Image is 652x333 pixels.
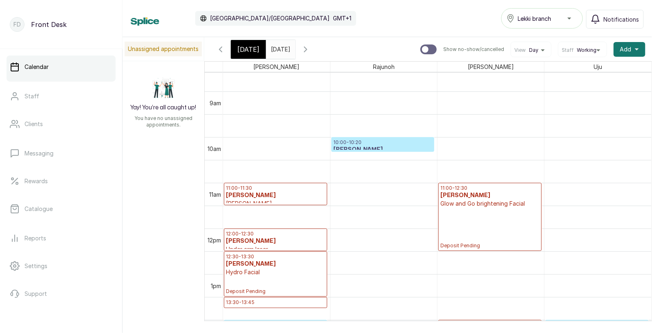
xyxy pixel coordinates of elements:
[206,144,223,153] div: 10am
[210,14,330,22] p: [GEOGRAPHIC_DATA]/[GEOGRAPHIC_DATA]
[13,20,21,29] p: FD
[25,92,39,100] p: Staff
[7,227,116,250] a: Reports
[131,104,196,112] h2: Yay! You’re all caught up!
[529,47,538,53] span: Day
[7,255,116,277] a: Settings
[440,185,540,191] p: 11:00 - 12:30
[614,42,645,57] button: Add
[226,268,325,276] p: Hydro Facial
[333,14,351,22] p: GMT+1
[440,200,540,208] p: Glow and Go brightening Facial
[620,45,632,53] span: Add
[7,198,116,220] a: Catalogue
[592,62,604,72] span: Uju
[127,115,199,128] p: You have no unassigned appointments.
[604,15,639,24] span: Notifications
[226,245,325,253] p: Under arm laser
[501,8,583,29] button: Lekki branch
[208,190,223,199] div: 11am
[25,262,47,270] p: Settings
[226,306,325,314] h3: [PERSON_NAME]
[206,236,223,244] div: 12pm
[333,139,433,146] p: 10:00 - 10:20
[226,231,325,237] p: 12:00 - 12:30
[466,62,516,72] span: [PERSON_NAME]
[226,299,325,306] p: 13:30 - 13:45
[226,253,325,260] p: 12:30 - 13:30
[371,62,396,72] span: Rajunoh
[25,234,46,242] p: Reports
[231,40,266,59] div: [DATE]
[125,42,202,56] p: Unassigned appointments
[226,185,325,191] p: 11:00 - 11:30
[226,288,325,295] span: Deposit Pending
[25,120,43,128] p: Clients
[31,20,67,29] p: Front Desk
[7,85,116,108] a: Staff
[25,63,49,71] p: Calendar
[7,142,116,165] a: Messaging
[440,242,540,249] span: Deposit Pending
[226,237,325,245] h3: [PERSON_NAME]
[514,47,548,53] button: ViewDay
[208,99,223,107] div: 9am
[333,146,433,154] h3: [PERSON_NAME]
[514,47,526,53] span: View
[562,47,574,53] span: Staff
[577,47,596,53] span: Working
[7,282,116,305] a: Support
[440,191,540,200] h3: [PERSON_NAME]
[209,282,223,290] div: 1pm
[443,46,504,53] p: Show no-show/cancelled
[25,205,53,213] p: Catalogue
[25,290,47,298] p: Support
[25,149,54,158] p: Messaging
[7,113,116,135] a: Clients
[252,62,301,72] span: [PERSON_NAME]
[586,10,644,29] button: Notifications
[25,177,48,185] p: Rewards
[7,170,116,193] a: Rewards
[7,310,116,333] button: Logout
[237,44,259,54] span: [DATE]
[562,47,603,53] button: StaffWorking
[226,191,325,200] h3: [PERSON_NAME]
[518,14,552,23] span: Lekki branch
[226,200,325,208] p: [PERSON_NAME]
[7,55,116,78] a: Calendar
[226,260,325,268] h3: [PERSON_NAME]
